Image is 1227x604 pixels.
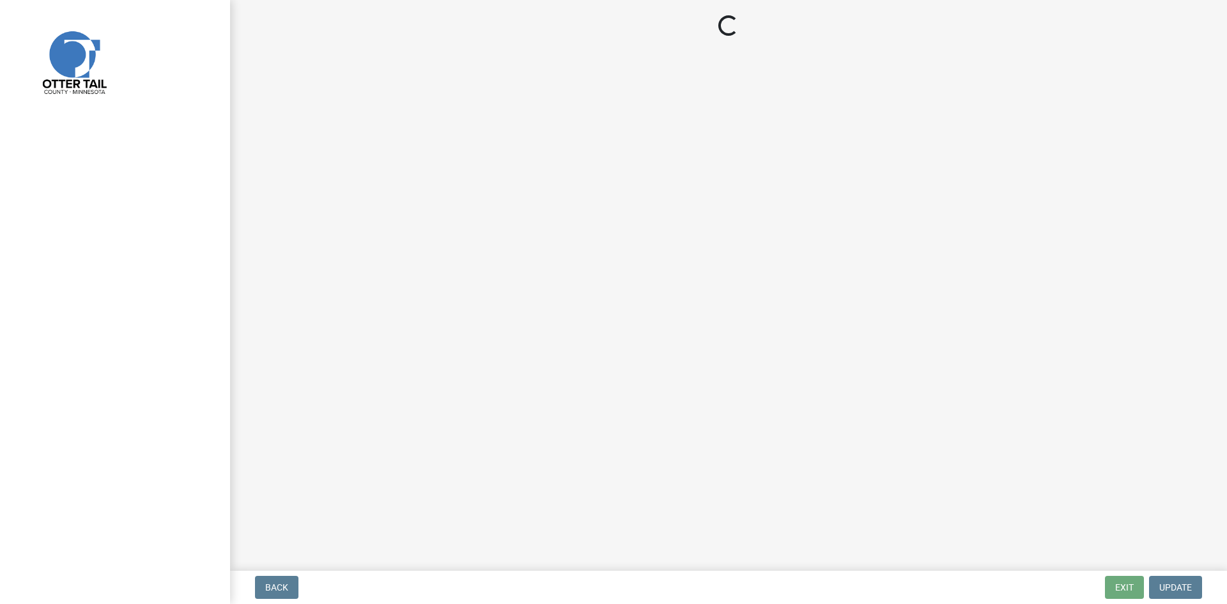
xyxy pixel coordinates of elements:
button: Update [1149,576,1202,599]
button: Exit [1105,576,1144,599]
span: Back [265,582,288,592]
span: Update [1159,582,1192,592]
img: Otter Tail County, Minnesota [26,13,121,109]
button: Back [255,576,298,599]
